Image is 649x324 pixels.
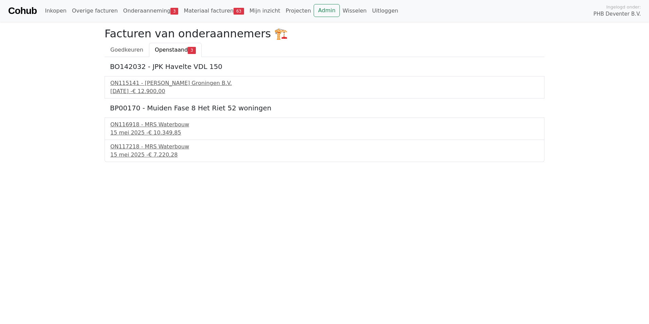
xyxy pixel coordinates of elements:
[42,4,69,18] a: Inkopen
[593,10,641,18] span: PHB Deventer B.V.
[247,4,283,18] a: Mijn inzicht
[149,43,201,57] a: Openstaand3
[69,4,120,18] a: Overige facturen
[8,3,37,19] a: Cohub
[120,4,181,18] a: Onderaanneming3
[110,121,539,137] a: ON116918 - MRS Waterbouw15 mei 2025 -€ 10.349,85
[148,129,181,136] span: € 10.349,85
[110,62,539,71] h5: BO142032 - JPK Havelte VDL 150
[369,4,401,18] a: Uitloggen
[110,121,539,129] div: ON116918 - MRS Waterbouw
[110,79,539,95] a: ON115141 - [PERSON_NAME] Groningen B.V.[DATE] -€ 12.900,00
[110,143,539,151] div: ON117218 - MRS Waterbouw
[110,79,539,87] div: ON115141 - [PERSON_NAME] Groningen B.V.
[340,4,369,18] a: Wisselen
[110,151,539,159] div: 15 mei 2025 -
[181,4,247,18] a: Materiaal facturen63
[155,47,188,53] span: Openstaand
[132,88,165,94] span: € 12.900,00
[110,104,539,112] h5: BP00170 - Muiden Fase 8 Het Riet 52 woningen
[110,143,539,159] a: ON117218 - MRS Waterbouw15 mei 2025 -€ 7.220,28
[606,4,641,10] span: Ingelogd onder:
[110,129,539,137] div: 15 mei 2025 -
[234,8,244,15] span: 63
[148,151,178,158] span: € 7.220,28
[170,8,178,15] span: 3
[110,87,539,95] div: [DATE] -
[110,47,143,53] span: Goedkeuren
[188,47,196,54] span: 3
[283,4,314,18] a: Projecten
[314,4,340,17] a: Admin
[105,27,544,40] h2: Facturen van onderaannemers 🏗️
[105,43,149,57] a: Goedkeuren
